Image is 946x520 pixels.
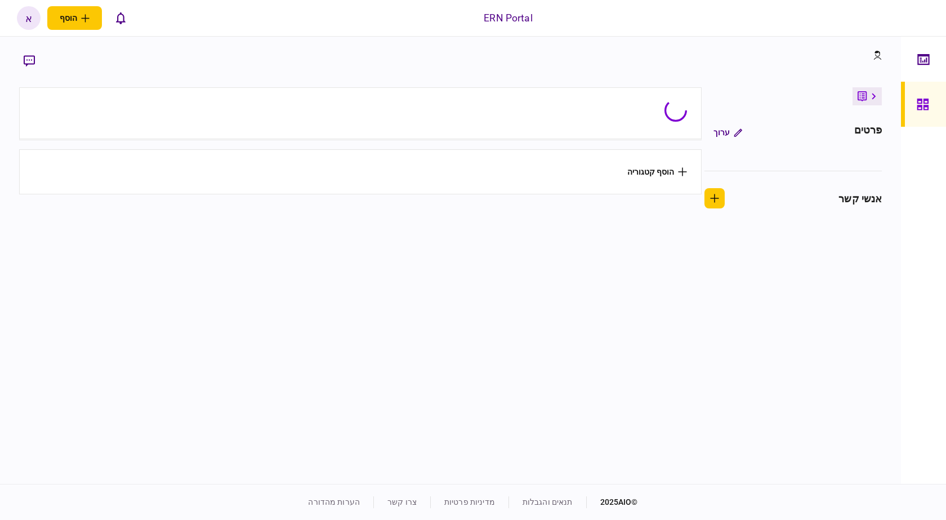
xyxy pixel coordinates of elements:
[387,497,417,506] a: צרו קשר
[47,6,102,30] button: פתח תפריט להוספת לקוח
[627,167,687,176] button: הוסף קטגוריה
[444,497,495,506] a: מדיניות פרטיות
[704,122,751,143] button: ערוך
[17,6,41,30] button: א
[109,6,132,30] button: פתח רשימת התראות
[308,497,360,506] a: הערות מהדורה
[586,496,638,508] div: © 2025 AIO
[523,497,573,506] a: תנאים והגבלות
[484,11,532,25] div: ERN Portal
[838,191,882,206] div: אנשי קשר
[854,122,882,143] div: פרטים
